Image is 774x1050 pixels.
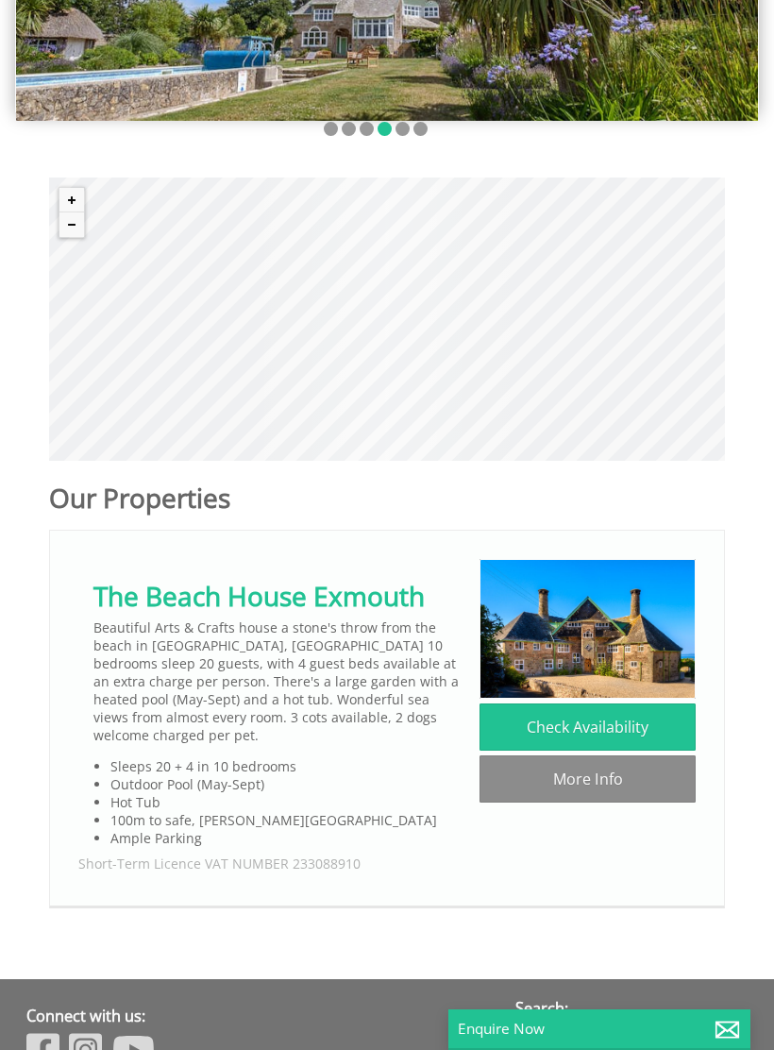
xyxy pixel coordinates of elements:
h3: Search: [515,998,725,1019]
a: The Beach House Exmouth [93,578,425,614]
li: Hot Tub [110,793,464,811]
button: Zoom in [59,188,84,212]
li: Ample Parking [110,829,464,847]
img: Beach_House_3_062.original.jpg [480,559,696,700]
div: Short-Term Licence VAT NUMBER 233088910 [78,847,696,872]
p: Beautiful Arts & Crafts house a stone's throw from the beach in [GEOGRAPHIC_DATA], [GEOGRAPHIC_DA... [93,618,464,744]
li: 100m to safe, [PERSON_NAME][GEOGRAPHIC_DATA] [110,811,464,829]
h1: Our Properties [49,480,421,516]
li: Outdoor Pool (May-Sept) [110,775,464,793]
a: Check Availability [480,703,696,751]
a: More Info [480,755,696,803]
canvas: Map [49,178,725,461]
h3: Connect with us: [26,1006,501,1026]
p: Enquire Now [458,1019,741,1039]
button: Zoom out [59,212,84,237]
li: Sleeps 20 + 4 in 10 bedrooms [110,757,464,775]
